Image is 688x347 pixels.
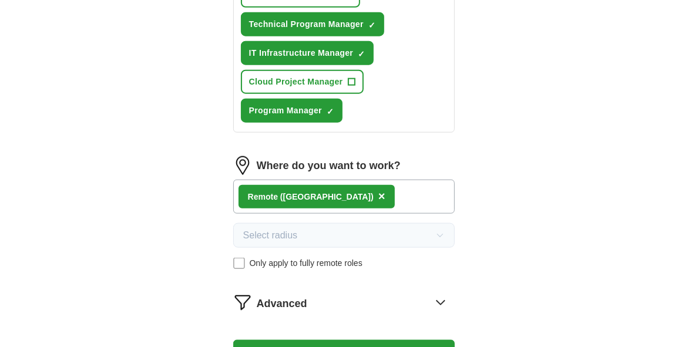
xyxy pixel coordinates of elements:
[249,47,354,59] span: IT Infrastructure Manager
[233,156,252,175] img: location.png
[233,223,455,248] button: Select radius
[249,18,364,31] span: Technical Program Manager
[249,76,343,88] span: Cloud Project Manager
[248,191,374,203] div: Remote ([GEOGRAPHIC_DATA])
[250,257,363,269] span: Only apply to fully remote roles
[257,296,307,312] span: Advanced
[233,293,252,312] img: filter
[233,258,245,269] input: Only apply to fully remote roles
[241,41,374,65] button: IT Infrastructure Manager✓
[378,190,385,203] span: ×
[241,12,384,36] button: Technical Program Manager✓
[378,188,385,205] button: ×
[327,107,334,116] span: ✓
[241,70,364,94] button: Cloud Project Manager
[358,49,365,59] span: ✓
[243,228,298,242] span: Select radius
[241,99,343,123] button: Program Manager✓
[249,105,322,117] span: Program Manager
[368,21,375,30] span: ✓
[257,158,401,174] label: Where do you want to work?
